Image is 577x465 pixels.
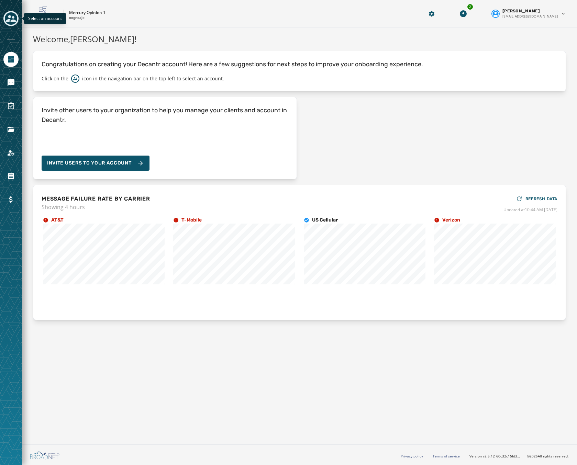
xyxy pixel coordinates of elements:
[3,99,19,114] a: Navigate to Surveys
[3,11,19,26] button: Toggle account select drawer
[525,196,557,202] span: REFRESH DATA
[42,59,557,69] p: Congratulations on creating your Decantr account! Here are a few suggestions for next steps to im...
[69,10,106,15] p: Mercury Opinion 1
[467,3,474,10] div: 2
[312,217,338,224] h4: US Cellular
[42,156,149,171] button: Invite Users to your account
[425,8,438,20] button: Manage global settings
[3,122,19,137] a: Navigate to Files
[69,15,85,21] p: oogncaje
[3,145,19,160] a: Navigate to Account
[42,75,68,82] p: Click on the
[3,192,19,207] a: Navigate to Billing
[469,454,521,459] span: Version
[516,193,557,204] button: REFRESH DATA
[82,75,224,82] p: icon in the navigation bar on the top left to select an account.
[33,33,566,45] h1: Welcome, [PERSON_NAME] !
[42,195,150,203] h4: MESSAGE FAILURE RATE BY CARRIER
[457,8,469,20] button: Download Menu
[181,217,202,224] h4: T-Mobile
[3,169,19,184] a: Navigate to Orders
[527,454,569,458] span: © 2025 All rights reserved.
[3,75,19,90] a: Navigate to Messaging
[51,217,64,224] h4: AT&T
[28,15,62,21] span: Select an account
[433,454,460,458] a: Terms of service
[502,8,540,14] span: [PERSON_NAME]
[483,454,521,459] span: v2.5.12_60c32c15fd37978ea97d18c88c1d5e69e1bdb78b
[42,105,288,125] h4: Invite other users to your organization to help you manage your clients and account in Decantr.
[503,207,557,213] span: Updated at 10:44 AM [DATE]
[47,160,132,167] span: Invite Users to your account
[3,52,19,67] a: Navigate to Home
[502,14,558,19] span: [EMAIL_ADDRESS][DOMAIN_NAME]
[42,203,150,211] span: Showing 4 hours
[489,5,569,22] button: User settings
[401,454,423,458] a: Privacy policy
[442,217,460,224] h4: Verizon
